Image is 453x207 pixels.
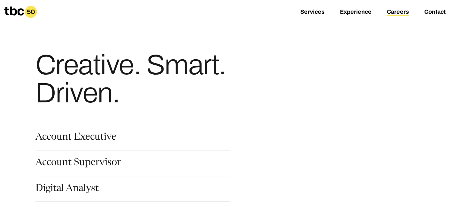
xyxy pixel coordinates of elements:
a: Contact [424,9,446,16]
a: Account Supervisor [35,158,121,169]
a: Careers [387,9,409,16]
a: Account Executive [35,133,116,144]
a: Digital Analyst [35,184,99,195]
a: Services [300,9,325,16]
h1: Creative. Smart. Driven. [35,51,281,107]
a: Experience [340,9,372,16]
